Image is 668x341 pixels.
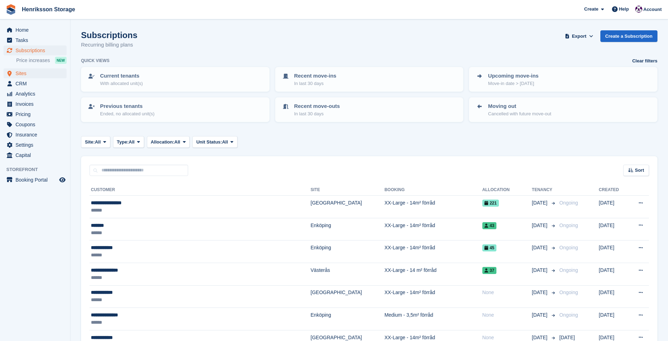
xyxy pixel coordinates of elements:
[311,263,385,285] td: Västerås
[384,196,482,218] td: XX-Large - 14m² förråd
[151,139,174,146] span: Allocation:
[635,167,644,174] span: Sort
[113,136,144,148] button: Type: All
[100,102,155,110] p: Previous tenants
[16,99,58,109] span: Invoices
[4,35,67,45] a: menu
[294,110,340,117] p: In last 30 days
[559,335,575,340] span: [DATE]
[100,72,143,80] p: Current tenants
[294,102,340,110] p: Recent move-outs
[16,109,58,119] span: Pricing
[482,244,496,251] span: 45
[16,25,58,35] span: Home
[619,6,629,13] span: Help
[599,308,628,330] td: [DATE]
[532,222,549,229] span: [DATE]
[16,175,58,185] span: Booking Portal
[599,285,628,308] td: [DATE]
[384,240,482,263] td: XX-Large - 14m² förråd
[294,72,336,80] p: Recent move-ins
[311,196,385,218] td: [GEOGRAPHIC_DATA]
[599,263,628,285] td: [DATE]
[482,267,496,274] span: 37
[4,150,67,160] a: menu
[294,80,336,87] p: In last 30 days
[384,218,482,240] td: XX-Large - 14m² förråd
[643,6,662,13] span: Account
[572,33,586,40] span: Export
[16,35,58,45] span: Tasks
[4,89,67,99] a: menu
[85,139,95,146] span: Site:
[16,45,58,55] span: Subscriptions
[276,68,463,91] a: Recent move-ins In last 30 days
[532,199,549,207] span: [DATE]
[16,89,58,99] span: Analytics
[482,184,532,196] th: Allocation
[6,166,70,173] span: Storefront
[4,109,67,119] a: menu
[470,68,657,91] a: Upcoming move-ins Move-in date > [DATE]
[81,57,110,64] h6: Quick views
[559,200,578,206] span: Ongoing
[482,222,496,229] span: 43
[4,68,67,78] a: menu
[4,120,67,129] a: menu
[89,184,311,196] th: Customer
[559,245,578,250] span: Ongoing
[632,57,657,65] a: Clear filters
[311,308,385,330] td: Enköping
[82,68,269,91] a: Current tenants With allocated unit(s)
[4,45,67,55] a: menu
[192,136,237,148] button: Unit Status: All
[81,30,137,40] h1: Subscriptions
[16,150,58,160] span: Capital
[16,57,50,64] span: Price increases
[117,139,129,146] span: Type:
[564,30,595,42] button: Export
[4,25,67,35] a: menu
[559,312,578,318] span: Ongoing
[311,240,385,263] td: Enköping
[482,200,499,207] span: 221
[16,79,58,89] span: CRM
[4,175,67,185] a: menu
[311,184,385,196] th: Site
[4,99,67,109] a: menu
[81,41,137,49] p: Recurring billing plans
[100,80,143,87] p: With allocated unit(s)
[532,289,549,296] span: [DATE]
[311,285,385,308] td: [GEOGRAPHIC_DATA]
[488,110,551,117] p: Cancelled with future move-out
[174,139,180,146] span: All
[384,184,482,196] th: Booking
[222,139,228,146] span: All
[599,218,628,240] td: [DATE]
[16,130,58,140] span: Insurance
[559,223,578,228] span: Ongoing
[6,4,16,15] img: stora-icon-8386f47178a22dfd0bd8f6a31ec36ba5ce8667c1dd55bd0f319d3a0aa187defe.svg
[55,57,67,64] div: NEW
[129,139,135,146] span: All
[482,311,532,319] div: None
[100,110,155,117] p: Ended, no allocated unit(s)
[532,311,549,319] span: [DATE]
[16,56,67,64] a: Price increases NEW
[470,98,657,121] a: Moving out Cancelled with future move-out
[4,140,67,150] a: menu
[196,139,222,146] span: Unit Status:
[532,184,557,196] th: Tenancy
[599,184,628,196] th: Created
[584,6,598,13] span: Create
[559,267,578,273] span: Ongoing
[19,4,78,15] a: Henriksson Storage
[600,30,657,42] a: Create a Subscription
[4,130,67,140] a: menu
[384,285,482,308] td: XX-Large - 14m² förråd
[384,263,482,285] td: XX-Large - 14 m² förråd
[58,176,67,184] a: Preview store
[276,98,463,121] a: Recent move-outs In last 30 days
[4,79,67,89] a: menu
[599,240,628,263] td: [DATE]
